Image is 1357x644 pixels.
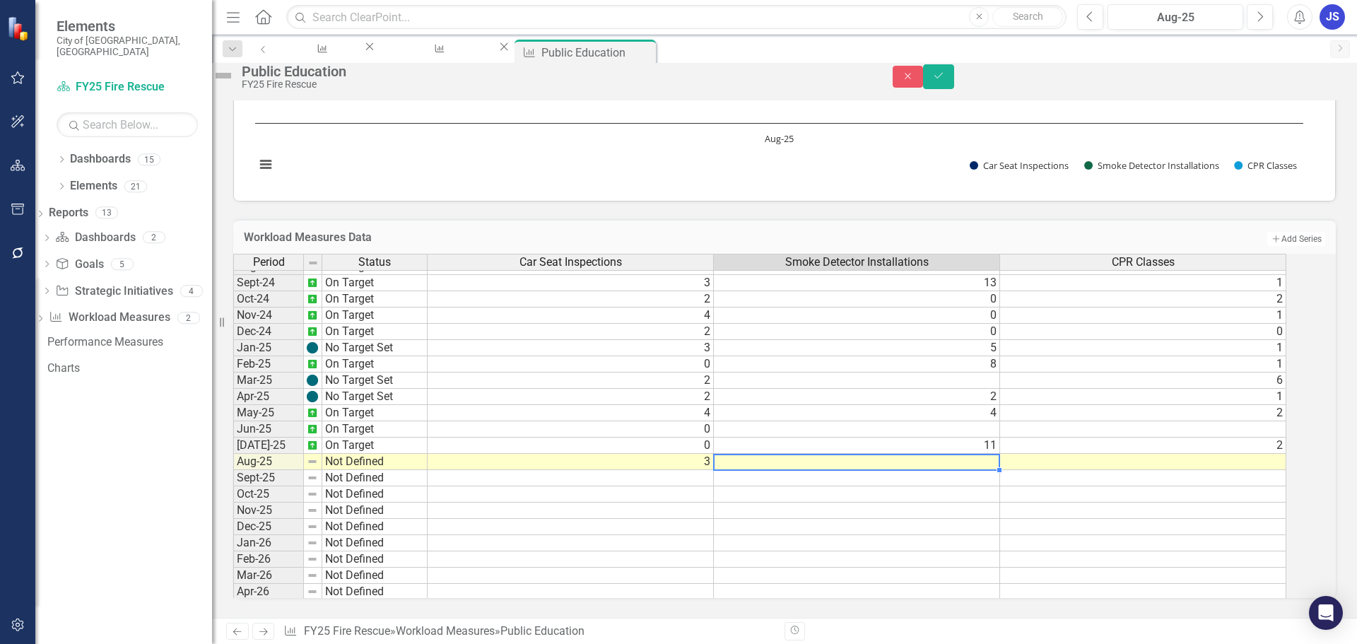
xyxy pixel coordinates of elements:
img: AQAAAAAAAAAAAAAAAAAAAAAAAAAAAAAAAAAAAAAAAAAAAAAAAAAAAAAAAAAAAAAAAAAAAAAAAAAAAAAAAAAAAAAAAAAAAAAAA... [307,293,318,305]
td: Sept-25 [233,470,304,486]
img: 8DAGhfEEPCf229AAAAAElFTkSuQmCC [307,570,318,581]
td: 5 [714,340,1000,356]
span: Smoke Detector Installations [785,256,929,269]
span: Elements [57,18,198,35]
a: Charts [44,357,212,380]
input: Search Below... [57,112,198,137]
td: Nov-25 [233,503,304,519]
img: AQAAAAAAAAAAAAAAAAAAAAAAAAAAAAAAAAAAAAAAAAAAAAAAAAAAAAAAAAAAAAAAAAAAAAAAAAAAAAAAAAAAAAAAAAAAAAAAA... [307,440,318,451]
img: AQAAAAAAAAAAAAAAAAAAAAAAAAAAAAAAAAAAAAAAAAAAAAAAAAAAAAAAAAAAAAAAAAAAAAAAAAAAAAAAAAAAAAAAAAAAAAAAA... [307,310,318,321]
div: Public Education [242,64,864,79]
td: Mar-26 [233,568,304,584]
div: Aug-25 [1112,9,1238,26]
a: Workload Measures [396,624,495,638]
td: 2 [714,389,1000,405]
img: 8DAGhfEEPCf229AAAAAElFTkSuQmCC [307,537,318,549]
div: Performance Measures [389,53,484,71]
div: Performance Measures [47,336,212,349]
img: 8DAGhfEEPCf229AAAAAElFTkSuQmCC [307,472,318,484]
td: Oct-24 [233,291,304,308]
img: ClearPoint Strategy [7,16,32,41]
button: JS [1320,4,1345,30]
td: Dec-24 [233,324,304,340]
td: 4 [714,405,1000,421]
small: City of [GEOGRAPHIC_DATA], [GEOGRAPHIC_DATA] [57,35,198,58]
button: View chart menu, Chart [256,155,276,175]
a: Performance Measures [377,40,497,57]
a: Fire Prevention [278,40,363,57]
td: No Target Set [322,340,428,356]
img: AQAAAAAAAAAAAAAAAAAAAAAAAAAAAAAAAAAAAAAAAAAAAAAAAAAAAAAAAAAAAAAAAAAAAAAAAAAAAAAAAAAAAAAAAAAAAAAAA... [307,326,318,337]
button: Show Smoke Detector Installations [1084,159,1218,172]
div: » » [283,623,774,640]
a: Strategic Initiatives [55,283,172,300]
td: Not Defined [322,454,428,470]
img: 8DAGhfEEPCf229AAAAAElFTkSuQmCC [307,488,318,500]
input: Search ClearPoint... [286,5,1067,30]
td: On Target [322,308,428,324]
td: 0 [428,438,714,454]
td: 1 [1000,356,1286,373]
td: On Target [322,324,428,340]
td: 2 [428,389,714,405]
td: May-25 [233,405,304,421]
td: Jun-25 [233,421,304,438]
td: 1 [1000,340,1286,356]
img: 8DAGhfEEPCf229AAAAAElFTkSuQmCC [307,456,318,467]
a: Goals [55,257,103,273]
div: 15 [138,153,160,165]
img: AQAAAAAAAAAAAAAAAAAAAAAAAAAAAAAAAAAAAAAAAAAAAAAAAAAAAAAAAAAAAAAAAAAAAAAAAAAAAAAAAAAAAAAAAAAAAAAAA... [307,277,318,288]
td: Mar-25 [233,373,304,389]
text: Aug-25 [765,132,794,145]
td: Dec-25 [233,519,304,535]
td: 1 [1000,389,1286,405]
img: AQAAAAAAAAAAAAAAAAAAAAAAAAAAAAAAAAAAAAAAAAAAAAAAAAAAAAAAAAAAAAAAAAAAAAAAAAAAAAAAAAAAAAAAAAAAAAAAA... [307,358,318,370]
td: Not Defined [322,568,428,584]
a: Dashboards [55,230,135,246]
span: Period [253,256,285,269]
a: FY25 Fire Rescue [57,79,198,95]
div: 4 [180,285,203,297]
img: 8DAGhfEEPCf229AAAAAElFTkSuQmCC [307,257,319,269]
td: On Target [322,356,428,373]
td: Jan-25 [233,340,304,356]
div: Public Education [500,624,584,638]
td: Not Defined [322,551,428,568]
td: 1 [1000,308,1286,324]
td: 4 [428,405,714,421]
button: Search [992,7,1063,27]
button: Show Car Seat Inspections [970,159,1069,172]
td: Aug-25 [233,454,304,470]
button: Aug-25 [1108,4,1243,30]
span: Status [358,256,391,269]
td: Not Defined [322,503,428,519]
td: Not Defined [322,535,428,551]
td: 0 [428,356,714,373]
a: Elements [70,178,117,194]
td: Oct-25 [233,486,304,503]
td: Not Defined [322,486,428,503]
a: Workload Measures [49,310,170,326]
td: Not Defined [322,584,428,600]
td: 2 [1000,291,1286,308]
td: 3 [428,454,714,470]
td: 2 [428,324,714,340]
td: 6 [1000,373,1286,389]
td: 2 [1000,405,1286,421]
td: 0 [714,324,1000,340]
img: 8DAGhfEEPCf229AAAAAElFTkSuQmCC [307,505,318,516]
a: FY25 Fire Rescue [304,624,390,638]
div: Open Intercom Messenger [1309,596,1343,630]
td: On Target [322,438,428,454]
td: 0 [428,421,714,438]
img: B83JnUHI7fcUAAAAJXRFWHRkYXRlOmNyZWF0ZQAyMDIzLTA3LTEyVDE1OjMwOjAyKzAwOjAw8YGLlAAAACV0RVh0ZGF0ZTptb... [307,391,318,402]
td: 11 [714,438,1000,454]
div: 2 [143,232,165,244]
td: 2 [428,373,714,389]
img: Not Defined [212,64,235,87]
td: 13 [714,275,1000,291]
button: Show CPR Classes [1234,159,1298,172]
div: 5 [111,258,134,270]
div: Public Education [541,44,652,62]
td: 4 [428,308,714,324]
